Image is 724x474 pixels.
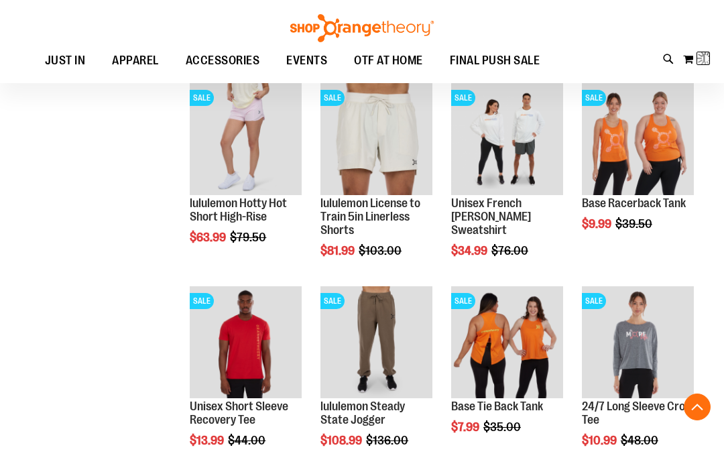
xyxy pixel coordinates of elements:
span: $136.00 [366,434,410,447]
a: Product image for Base Tie Back TankSALE [451,286,563,400]
span: $9.99 [582,217,613,231]
div: product [183,76,308,278]
span: $79.50 [230,231,268,244]
a: lululemon Steady State JoggerSALE [320,286,432,400]
span: SALE [451,293,475,309]
div: product [314,76,439,291]
img: Product image for Unisex Short Sleeve Recovery Tee [190,286,302,398]
span: OTF AT HOME [354,46,423,76]
span: $48.00 [621,434,660,447]
a: lululemon Hotty Hot Short High-RiseSALE [190,83,302,197]
a: Base Tie Back Tank [451,400,543,413]
img: Loading... [697,50,713,66]
img: Unisex French Terry Crewneck Sweatshirt primary image [451,83,563,195]
span: EVENTS [286,46,327,76]
img: lululemon Hotty Hot Short High-Rise [190,83,302,195]
span: $13.99 [190,434,226,447]
div: product [444,280,570,468]
span: ACCESSORIES [186,46,260,76]
span: $7.99 [451,420,481,434]
span: SALE [582,90,606,106]
span: SALE [320,293,345,309]
span: $34.99 [451,244,489,257]
a: 24/7 Long Sleeve Crop Tee [582,400,691,426]
a: Product image for Base Racerback TankSALE [582,83,694,197]
a: lululemon Hotty Hot Short High-Rise [190,196,287,223]
a: lululemon License to Train 5in Linerless ShortsSALE [320,83,432,197]
a: APPAREL [99,46,172,76]
span: $63.99 [190,231,228,244]
img: Product image for Base Racerback Tank [582,83,694,195]
span: $10.99 [582,434,619,447]
span: FINAL PUSH SALE [450,46,540,76]
a: OTF AT HOME [341,46,436,76]
span: APPAREL [112,46,159,76]
span: JUST IN [45,46,86,76]
span: $103.00 [359,244,404,257]
span: SALE [190,90,214,106]
a: FINAL PUSH SALE [436,46,554,76]
a: EVENTS [273,46,341,76]
img: Shop Orangetheory [288,14,436,42]
img: Product image for Base Tie Back Tank [451,286,563,398]
a: Product image for Unisex Short Sleeve Recovery TeeSALE [190,286,302,400]
img: Product image for 24/7 Long Sleeve Crop Tee [582,286,694,398]
a: Unisex Short Sleeve Recovery Tee [190,400,288,426]
img: lululemon License to Train 5in Linerless Shorts [320,83,432,195]
a: lululemon License to Train 5in Linerless Shorts [320,196,420,237]
span: $35.00 [483,420,523,434]
span: $108.99 [320,434,364,447]
div: product [444,76,570,291]
span: $81.99 [320,244,357,257]
button: Back To Top [684,394,711,420]
img: lululemon Steady State Jogger [320,286,432,398]
a: Unisex French [PERSON_NAME] Sweatshirt [451,196,531,237]
span: SALE [451,90,475,106]
a: Product image for 24/7 Long Sleeve Crop TeeSALE [582,286,694,400]
button: Loading... [682,48,711,70]
a: Base Racerback Tank [582,196,686,210]
span: $44.00 [228,434,267,447]
a: Unisex French Terry Crewneck Sweatshirt primary imageSALE [451,83,563,197]
a: JUST IN [32,46,99,76]
span: SALE [190,293,214,309]
span: $76.00 [491,244,530,257]
a: lululemon Steady State Jogger [320,400,405,426]
div: product [575,76,701,265]
span: $39.50 [615,217,654,231]
a: ACCESSORIES [172,46,274,76]
span: SALE [320,90,345,106]
span: SALE [582,293,606,309]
